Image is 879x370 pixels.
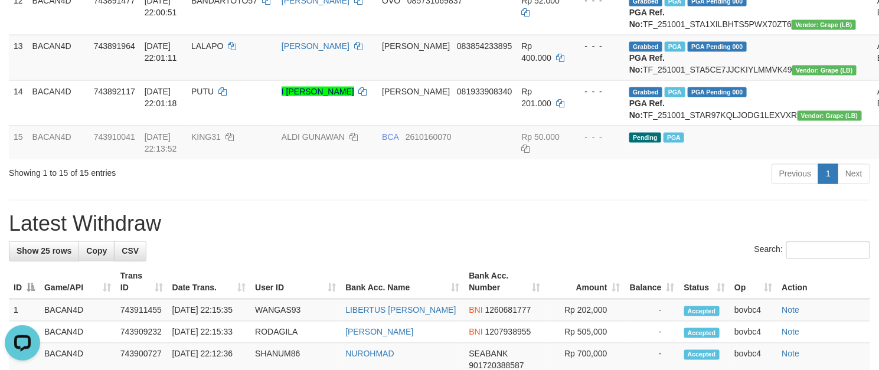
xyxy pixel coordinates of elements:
[116,322,168,343] td: 743909232
[786,241,870,259] input: Search:
[469,328,482,337] span: BNI
[9,299,40,322] td: 1
[28,126,89,159] td: BACAN4D
[9,80,28,126] td: 14
[792,66,857,76] span: Vendor URL: https://dashboard.q2checkout.com/secure
[250,299,341,322] td: WANGAS93
[282,41,349,51] a: [PERSON_NAME]
[545,299,625,322] td: Rp 202,000
[792,20,856,30] span: Vendor URL: https://dashboard.q2checkout.com/secure
[818,164,838,184] a: 1
[522,41,552,63] span: Rp 400.000
[114,241,146,261] a: CSV
[688,87,747,97] span: PGA Pending
[629,87,662,97] span: Grabbed
[9,163,357,179] div: Showing 1 to 15 of 15 entries
[9,35,28,80] td: 13
[629,133,661,143] span: Pending
[730,322,777,343] td: bovbc4
[754,241,870,259] label: Search:
[28,80,89,126] td: BACAN4D
[457,87,512,96] span: Copy 081933908340 to clipboard
[28,35,89,80] td: BACAN4D
[345,328,413,337] a: [PERSON_NAME]
[625,266,679,299] th: Balance: activate to sort column ascending
[341,266,464,299] th: Bank Acc. Name: activate to sort column ascending
[664,133,684,143] span: Marked by bovbc4
[485,306,531,315] span: Copy 1260681777 to clipboard
[777,266,870,299] th: Action
[469,349,508,359] span: SEABANK
[250,322,341,343] td: RODAGILA
[86,247,107,256] span: Copy
[798,111,862,121] span: Vendor URL: https://dashboard.q2checkout.com/secure
[679,266,730,299] th: Status: activate to sort column ascending
[9,266,40,299] th: ID: activate to sort column descending
[191,87,214,96] span: PUTU
[772,164,819,184] a: Previous
[684,328,720,338] span: Accepted
[9,241,79,261] a: Show 25 rows
[145,87,177,108] span: [DATE] 22:01:18
[575,40,620,52] div: - - -
[382,41,450,51] span: [PERSON_NAME]
[122,247,139,256] span: CSV
[782,306,800,315] a: Note
[782,349,800,359] a: Note
[40,322,116,343] td: BACAN4D
[625,35,873,80] td: TF_251001_STA5CE7JJCKIYLMMVK49
[345,306,456,315] a: LIBERTUS [PERSON_NAME]
[40,266,116,299] th: Game/API: activate to sort column ascending
[145,132,177,153] span: [DATE] 22:13:52
[545,322,625,343] td: Rp 505,000
[665,42,685,52] span: Marked by bovbc4
[522,132,560,142] span: Rp 50.000
[625,299,679,322] td: -
[9,212,870,236] h1: Latest Withdraw
[406,132,452,142] span: Copy 2610160070 to clipboard
[688,42,747,52] span: PGA Pending
[684,306,720,316] span: Accepted
[485,328,531,337] span: Copy 1207938955 to clipboard
[629,99,665,120] b: PGA Ref. No:
[94,41,135,51] span: 743891964
[9,126,28,159] td: 15
[191,41,223,51] span: LALAPO
[116,266,168,299] th: Trans ID: activate to sort column ascending
[94,87,135,96] span: 743892117
[629,42,662,52] span: Grabbed
[469,306,482,315] span: BNI
[250,266,341,299] th: User ID: activate to sort column ascending
[145,41,177,63] span: [DATE] 22:01:11
[625,322,679,343] td: -
[782,328,800,337] a: Note
[191,132,221,142] span: KING31
[382,87,450,96] span: [PERSON_NAME]
[730,266,777,299] th: Op: activate to sort column ascending
[282,132,345,142] a: ALDI GUNAWAN
[382,132,398,142] span: BCA
[79,241,115,261] a: Copy
[116,299,168,322] td: 743911455
[730,299,777,322] td: bovbc4
[684,350,720,360] span: Accepted
[282,87,354,96] a: I [PERSON_NAME]
[40,299,116,322] td: BACAN4D
[464,266,545,299] th: Bank Acc. Number: activate to sort column ascending
[575,131,620,143] div: - - -
[838,164,870,184] a: Next
[625,80,873,126] td: TF_251001_STAR97KQLJODG1LEXVXR
[629,8,665,29] b: PGA Ref. No:
[545,266,625,299] th: Amount: activate to sort column ascending
[345,349,394,359] a: NUROHMAD
[168,266,251,299] th: Date Trans.: activate to sort column ascending
[94,132,135,142] span: 743910041
[17,247,71,256] span: Show 25 rows
[168,299,251,322] td: [DATE] 22:15:35
[168,322,251,343] td: [DATE] 22:15:33
[629,53,665,74] b: PGA Ref. No:
[665,87,685,97] span: Marked by bovbc4
[457,41,512,51] span: Copy 083854233895 to clipboard
[575,86,620,97] div: - - -
[522,87,552,108] span: Rp 201.000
